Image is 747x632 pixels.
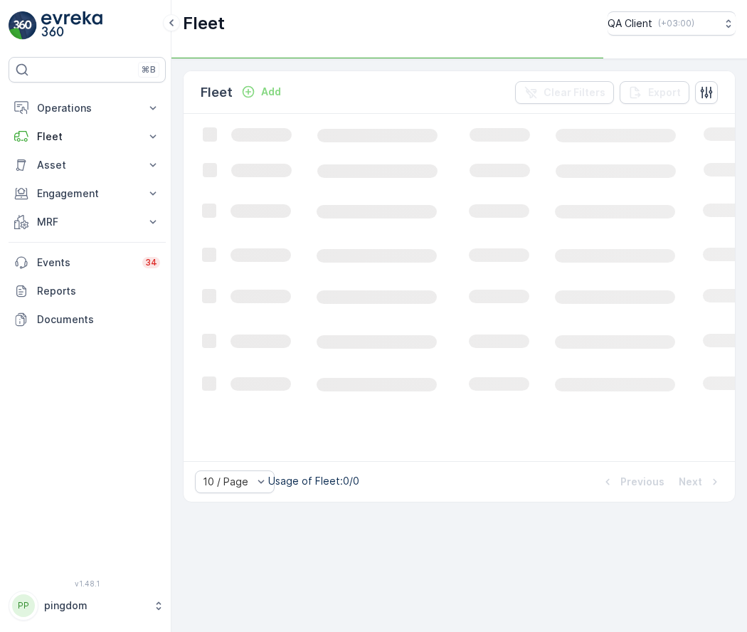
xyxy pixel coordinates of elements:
button: Fleet [9,122,166,151]
p: Fleet [201,83,233,102]
p: Usage of Fleet : 0/0 [268,474,359,488]
button: Operations [9,94,166,122]
p: MRF [37,215,137,229]
button: Engagement [9,179,166,208]
button: Next [677,473,724,490]
a: Reports [9,277,166,305]
button: PPpingdom [9,591,166,621]
p: Fleet [37,130,137,144]
p: Engagement [37,186,137,201]
a: Events34 [9,248,166,277]
button: Asset [9,151,166,179]
a: Documents [9,305,166,334]
img: logo_light-DOdMpM7g.png [41,11,102,40]
p: ( +03:00 ) [658,18,694,29]
p: QA Client [608,16,652,31]
p: Clear Filters [544,85,605,100]
p: pingdom [44,599,146,613]
img: logo [9,11,37,40]
p: Previous [620,475,664,489]
p: Export [648,85,681,100]
div: PP [12,594,35,617]
button: Export [620,81,689,104]
button: Previous [599,473,666,490]
span: v 1.48.1 [9,579,166,588]
p: Fleet [183,12,225,35]
p: Documents [37,312,160,327]
p: Asset [37,158,137,172]
p: Next [679,475,702,489]
p: 34 [145,257,157,268]
button: MRF [9,208,166,236]
button: QA Client(+03:00) [608,11,736,36]
button: Clear Filters [515,81,614,104]
p: ⌘B [142,64,156,75]
p: Operations [37,101,137,115]
p: Events [37,256,134,270]
button: Add [235,83,287,100]
p: Reports [37,284,160,298]
p: Add [261,85,281,99]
